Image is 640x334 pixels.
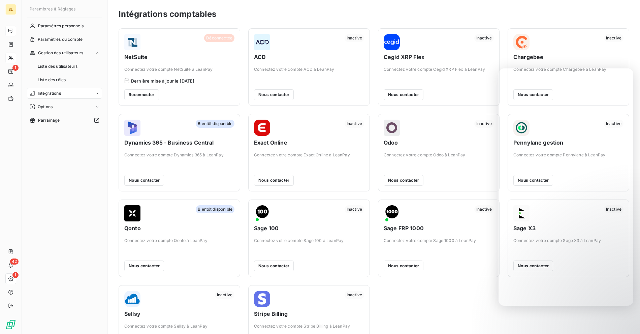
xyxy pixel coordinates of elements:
span: Inactive [215,291,234,299]
span: Inactive [474,120,494,128]
span: Connectez votre compte Dynamics 365 à LeanPay [124,152,234,158]
a: Liste des utilisateurs [35,61,102,72]
span: NetSuite [124,53,234,61]
span: Sage FRP 1000 [384,224,494,232]
span: Stripe Billing [254,310,364,318]
iframe: Intercom live chat [617,311,633,327]
span: Inactive [345,205,364,213]
img: Sage FRP 1000 logo [384,205,400,221]
button: Nous contacter [384,175,423,186]
span: Qonto [124,224,234,232]
button: Nous contacter [384,261,423,271]
span: Dynamics 365 - Business Central [124,139,234,147]
img: ACD logo [254,34,270,50]
span: Sellsy [124,310,234,318]
a: Paramètres du compte [27,34,102,45]
img: Sellsy logo [124,291,140,307]
img: NetSuite logo [124,34,140,50]
button: Nous contacter [254,89,294,100]
img: Cegid XRP Flex logo [384,34,400,50]
span: Gestion des utilisateurs [38,50,84,56]
button: Nous contacter [254,175,294,186]
span: Déconnectée [204,34,234,42]
span: Sage 100 [254,224,364,232]
a: Intégrations [27,88,102,99]
span: Liste des utilisateurs [38,63,77,69]
span: Inactive [345,34,364,42]
a: Paramètres personnels [27,21,102,31]
span: Bientôt disponible [196,205,234,213]
span: Inactive [345,120,364,128]
img: Odoo logo [384,120,400,136]
span: Paramètres du compte [38,36,83,42]
button: Nous contacter [124,175,164,186]
button: Nous contacter [384,89,423,100]
span: Bientôt disponible [196,120,234,128]
img: Stripe Billing logo [254,291,270,307]
span: Inactive [474,205,494,213]
img: Dynamics 365 - Business Central logo [124,120,140,136]
a: Liste des rôles [35,74,102,85]
span: Connectez votre compte Cegid XRP Flex à LeanPay [384,66,494,72]
img: Exact Online logo [254,120,270,136]
a: 1 [5,273,16,284]
img: Logo LeanPay [5,319,16,330]
span: Dernière mise à jour le [DATE] [131,78,195,84]
span: Intégrations [38,90,61,96]
img: Sage 100 logo [254,205,270,221]
span: Connectez votre compte ACD à LeanPay [254,66,364,72]
span: Connectez votre compte NetSuite à LeanPay [124,66,234,72]
button: Nous contacter [124,261,164,271]
span: Connectez votre compte Exact Online à LeanPay [254,152,364,158]
span: Cegid XRP Flex [384,53,494,61]
span: 42 [10,259,19,265]
span: Connectez votre compte Odoo à LeanPay [384,152,494,158]
h3: Intégrations comptables [119,8,216,20]
span: 1 [12,65,19,71]
a: Parrainage [27,115,102,126]
span: Inactive [474,34,494,42]
span: Odoo [384,139,494,147]
img: Chargebee logo [513,34,530,50]
span: Paramètres & Réglages [30,6,75,11]
span: Inactive [604,34,623,42]
button: Nous contacter [254,261,294,271]
span: Liste des rôles [38,77,66,83]
span: Connectez votre compte Sellsy à LeanPay [124,323,234,329]
a: 1 [5,66,16,77]
span: Connectez votre compte Chargebee à LeanPay [513,66,623,72]
span: Paramètres personnels [38,23,84,29]
span: Parrainage [38,117,60,123]
div: SL [5,4,16,15]
span: Connectez votre compte Sage 1000 à LeanPay [384,238,494,244]
span: Connectez votre compte Sage 100 à LeanPay [254,238,364,244]
button: Reconnecter [124,89,159,100]
span: ACD [254,53,364,61]
span: Options [38,104,53,110]
span: Exact Online [254,139,364,147]
span: 1 [12,272,19,278]
img: Qonto logo [124,205,140,221]
iframe: Intercom live chat [499,68,633,306]
span: Chargebee [513,53,623,61]
span: Inactive [345,291,364,299]
a: Options [27,101,102,112]
span: Connectez votre compte Qonto à LeanPay [124,238,234,244]
a: Gestion des utilisateursListe des utilisateursListe des rôles [27,48,102,85]
span: Connectez votre compte Stripe Billing à LeanPay [254,323,364,329]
